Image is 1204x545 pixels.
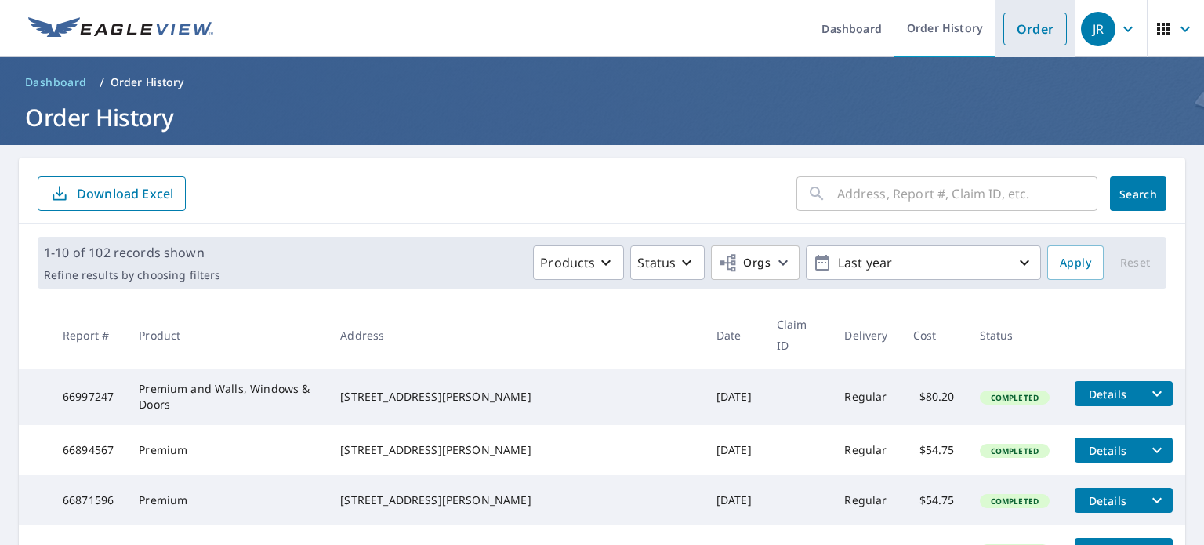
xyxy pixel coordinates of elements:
[50,369,126,425] td: 66997247
[340,442,691,458] div: [STREET_ADDRESS][PERSON_NAME]
[19,101,1185,133] h1: Order History
[540,253,595,272] p: Products
[832,301,900,369] th: Delivery
[126,369,328,425] td: Premium and Walls, Windows & Doors
[1075,381,1141,406] button: detailsBtn-66997247
[100,73,104,92] li: /
[1084,493,1131,508] span: Details
[328,301,704,369] th: Address
[981,445,1048,456] span: Completed
[126,425,328,475] td: Premium
[1075,438,1141,463] button: detailsBtn-66894567
[38,176,186,211] button: Download Excel
[28,17,213,41] img: EV Logo
[718,253,771,273] span: Orgs
[901,301,967,369] th: Cost
[340,492,691,508] div: [STREET_ADDRESS][PERSON_NAME]
[1003,13,1067,45] a: Order
[704,475,764,525] td: [DATE]
[1075,488,1141,513] button: detailsBtn-66871596
[1122,187,1154,202] span: Search
[50,475,126,525] td: 66871596
[981,392,1048,403] span: Completed
[901,425,967,475] td: $54.75
[111,74,184,90] p: Order History
[704,425,764,475] td: [DATE]
[44,243,220,262] p: 1-10 of 102 records shown
[837,172,1097,216] input: Address, Report #, Claim ID, etc.
[832,425,900,475] td: Regular
[19,70,1185,95] nav: breadcrumb
[1084,443,1131,458] span: Details
[533,245,624,280] button: Products
[806,245,1041,280] button: Last year
[630,245,705,280] button: Status
[77,185,173,202] p: Download Excel
[704,301,764,369] th: Date
[25,74,87,90] span: Dashboard
[44,268,220,282] p: Refine results by choosing filters
[901,475,967,525] td: $54.75
[126,475,328,525] td: Premium
[704,369,764,425] td: [DATE]
[901,369,967,425] td: $80.20
[764,301,832,369] th: Claim ID
[832,475,900,525] td: Regular
[1081,12,1115,46] div: JR
[1110,176,1166,211] button: Search
[1047,245,1104,280] button: Apply
[19,70,93,95] a: Dashboard
[1141,488,1173,513] button: filesDropdownBtn-66871596
[832,249,1015,277] p: Last year
[1084,387,1131,401] span: Details
[126,301,328,369] th: Product
[1060,253,1091,273] span: Apply
[967,301,1062,369] th: Status
[340,389,691,405] div: [STREET_ADDRESS][PERSON_NAME]
[50,425,126,475] td: 66894567
[637,253,676,272] p: Status
[711,245,800,280] button: Orgs
[1141,438,1173,463] button: filesDropdownBtn-66894567
[1141,381,1173,406] button: filesDropdownBtn-66997247
[50,301,126,369] th: Report #
[832,369,900,425] td: Regular
[981,496,1048,507] span: Completed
